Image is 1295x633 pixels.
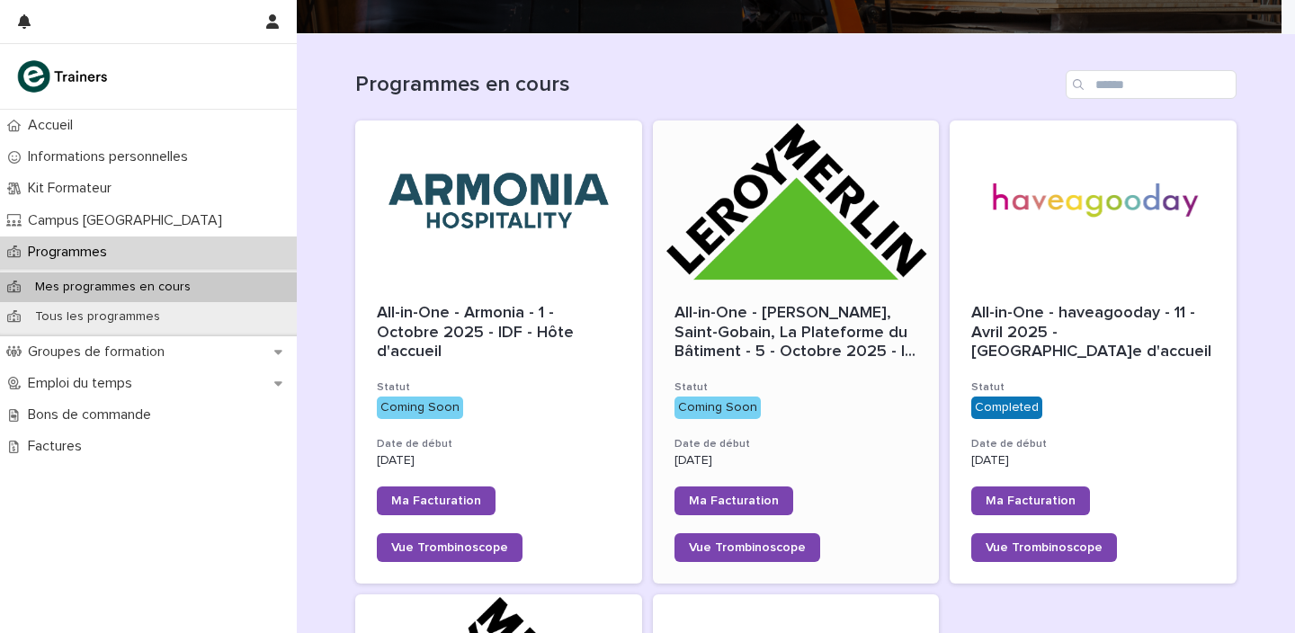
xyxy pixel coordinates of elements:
[21,309,174,325] p: Tous les programmes
[971,437,1215,451] h3: Date de début
[986,495,1076,507] span: Ma Facturation
[21,244,121,261] p: Programmes
[950,120,1237,584] a: All-in-One - haveagooday - 11 - Avril 2025 - [GEOGRAPHIC_DATA]e d'accueilStatutCompletedDate de d...
[21,212,237,229] p: Campus [GEOGRAPHIC_DATA]
[391,541,508,554] span: Vue Trombinoscope
[21,180,126,197] p: Kit Formateur
[21,343,179,361] p: Groupes de formation
[674,380,918,395] h3: Statut
[377,453,621,468] p: [DATE]
[674,304,918,362] div: All-in-One - Leroy Merlin, Saint-Gobain, La Plateforme du Bâtiment - 5 - Octobre 2025 - IDF - Age...
[986,541,1103,554] span: Vue Trombinoscope
[21,375,147,392] p: Emploi du temps
[377,486,496,515] a: Ma Facturation
[391,495,481,507] span: Ma Facturation
[355,72,1058,98] h1: Programmes en cours
[971,453,1215,468] p: [DATE]
[14,58,113,94] img: K0CqGN7SDeD6s4JG8KQk
[674,486,793,515] a: Ma Facturation
[377,380,621,395] h3: Statut
[21,438,96,455] p: Factures
[21,406,165,423] p: Bons de commande
[971,305,1211,360] span: All-in-One - haveagooday - 11 - Avril 2025 - [GEOGRAPHIC_DATA]e d'accueil
[674,437,918,451] h3: Date de début
[377,437,621,451] h3: Date de début
[971,533,1117,562] a: Vue Trombinoscope
[653,120,940,584] a: All-in-One - [PERSON_NAME], Saint-Gobain, La Plateforme du Bâtiment - 5 - Octobre 2025 - I...Stat...
[377,533,522,562] a: Vue Trombinoscope
[971,380,1215,395] h3: Statut
[355,120,642,584] a: All-in-One - Armonia - 1 - Octobre 2025 - IDF - Hôte d'accueilStatutComing SoonDate de début[DATE...
[971,397,1042,419] div: Completed
[689,495,779,507] span: Ma Facturation
[377,305,578,360] span: All-in-One - Armonia - 1 - Octobre 2025 - IDF - Hôte d'accueil
[377,397,463,419] div: Coming Soon
[21,117,87,134] p: Accueil
[674,397,761,419] div: Coming Soon
[1066,70,1237,99] input: Search
[674,453,918,468] p: [DATE]
[21,148,202,165] p: Informations personnelles
[971,486,1090,515] a: Ma Facturation
[674,304,918,362] span: All-in-One - [PERSON_NAME], Saint-Gobain, La Plateforme du Bâtiment - 5 - Octobre 2025 - I ...
[674,533,820,562] a: Vue Trombinoscope
[21,280,205,295] p: Mes programmes en cours
[689,541,806,554] span: Vue Trombinoscope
